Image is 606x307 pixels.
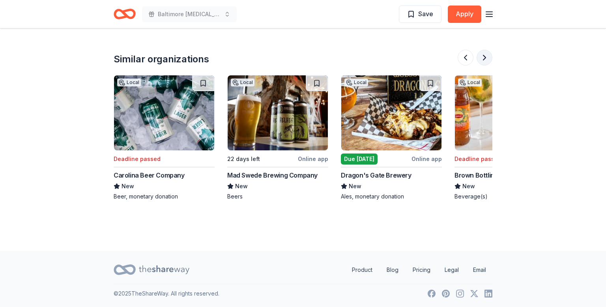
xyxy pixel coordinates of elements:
[227,75,328,200] a: Image for Mad Swede Brewing CompanyLocal22 days leftOnline appMad Swede Brewing CompanyNewBeers
[454,170,518,180] div: Brown Bottling Group
[114,53,209,66] div: Similar organizations
[298,154,328,164] div: Online app
[231,79,254,86] div: Local
[454,154,501,164] div: Deadline passed
[227,154,260,164] div: 22 days left
[235,182,248,191] span: New
[114,193,215,200] div: Beer, monetary donation
[114,5,136,23] a: Home
[438,262,465,278] a: Legal
[158,9,221,19] span: Baltimore [MEDICAL_DATA] Support Group Annual Fundraiser
[117,79,141,86] div: Local
[114,154,161,164] div: Deadline passed
[114,75,215,200] a: Image for Carolina Beer CompanyLocalDeadline passedCarolina Beer CompanyNewBeer, monetary donation
[454,75,555,200] a: Image for Brown Bottling GroupLocalDeadline passedBrown Bottling GroupNewBeverage(s)
[418,9,433,19] span: Save
[341,75,442,200] a: Image for Dragon's Gate BreweryLocalDue [DATE]Online appDragon's Gate BreweryNewAles, monetary do...
[458,79,482,86] div: Local
[114,75,214,150] img: Image for Carolina Beer Company
[411,154,442,164] div: Online app
[341,170,411,180] div: Dragon's Gate Brewery
[122,182,134,191] span: New
[454,193,555,200] div: Beverage(s)
[341,193,442,200] div: Ales, monetary donation
[341,153,378,165] div: Due [DATE]
[399,6,441,23] button: Save
[344,79,368,86] div: Local
[227,170,318,180] div: Mad Swede Brewing Company
[462,182,475,191] span: New
[346,262,379,278] a: Product
[114,170,185,180] div: Carolina Beer Company
[380,262,405,278] a: Blog
[467,262,492,278] a: Email
[227,193,328,200] div: Beers
[142,6,237,22] button: Baltimore [MEDICAL_DATA] Support Group Annual Fundraiser
[406,262,437,278] a: Pricing
[448,6,481,23] button: Apply
[346,262,492,278] nav: quick links
[349,182,361,191] span: New
[455,75,555,150] img: Image for Brown Bottling Group
[114,289,219,298] p: © 2025 TheShareWay. All rights reserved.
[228,75,328,150] img: Image for Mad Swede Brewing Company
[341,75,441,150] img: Image for Dragon's Gate Brewery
